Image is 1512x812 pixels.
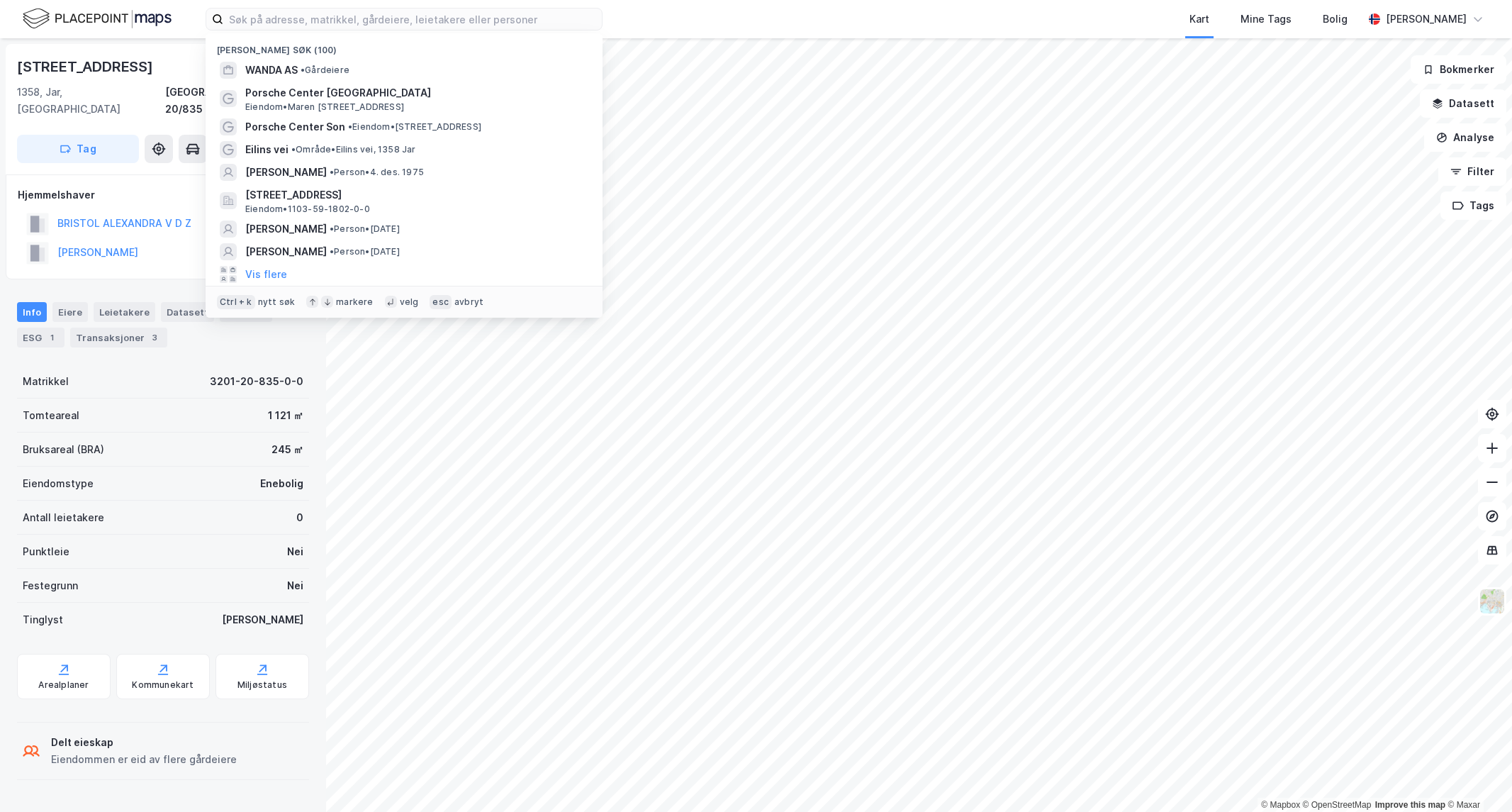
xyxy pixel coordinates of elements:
[51,751,237,768] div: Eiendommen er eid av flere gårdeiere
[260,475,303,492] div: Enebolig
[51,734,237,751] div: Delt eieskap
[1189,11,1209,28] div: Kart
[165,84,309,118] div: [GEOGRAPHIC_DATA], 20/835
[330,167,334,177] span: •
[268,407,303,424] div: 1 121 ㎡
[1479,588,1506,615] img: Z
[17,328,65,347] div: ESG
[245,243,327,260] span: [PERSON_NAME]
[245,221,327,238] span: [PERSON_NAME]
[245,204,370,215] span: Eiendom • 1103-59-1802-0-0
[348,121,352,132] span: •
[330,223,400,235] span: Person • [DATE]
[330,246,334,257] span: •
[147,330,162,345] div: 3
[161,302,214,322] div: Datasett
[70,328,167,347] div: Transaksjoner
[1424,123,1506,152] button: Analyse
[245,118,345,135] span: Porsche Center Son
[23,611,63,628] div: Tinglyst
[132,679,194,691] div: Kommunekart
[17,135,139,163] button: Tag
[348,121,481,133] span: Eiendom • [STREET_ADDRESS]
[18,187,308,204] div: Hjemmelshaver
[23,6,172,31] img: logo.f888ab2527a4732fd821a326f86c7f29.svg
[1441,744,1512,812] iframe: Chat Widget
[23,407,79,424] div: Tomteareal
[217,295,255,309] div: Ctrl + k
[245,101,404,113] span: Eiendom • Maren [STREET_ADDRESS]
[1411,55,1506,84] button: Bokmerker
[245,141,289,158] span: Eilins vei
[45,330,59,345] div: 1
[271,441,303,458] div: 245 ㎡
[1323,11,1348,28] div: Bolig
[1386,11,1467,28] div: [PERSON_NAME]
[206,33,603,59] div: [PERSON_NAME] søk (100)
[23,543,69,560] div: Punktleie
[1438,157,1506,186] button: Filter
[454,296,483,308] div: avbryt
[17,84,165,118] div: 1358, Jar, [GEOGRAPHIC_DATA]
[291,144,416,155] span: Område • Eilins vei, 1358 Jar
[17,302,47,322] div: Info
[245,84,586,101] span: Porsche Center [GEOGRAPHIC_DATA]
[330,223,334,234] span: •
[245,187,586,204] span: [STREET_ADDRESS]
[245,266,287,283] button: Vis flere
[222,611,303,628] div: [PERSON_NAME]
[210,373,303,390] div: 3201-20-835-0-0
[237,679,287,691] div: Miljøstatus
[23,509,104,526] div: Antall leietakere
[330,167,424,178] span: Person • 4. des. 1975
[38,679,89,691] div: Arealplaner
[1303,800,1372,810] a: OpenStreetMap
[291,144,296,155] span: •
[23,373,69,390] div: Matrikkel
[1440,191,1506,220] button: Tags
[336,296,373,308] div: markere
[1420,89,1506,118] button: Datasett
[23,577,78,594] div: Festegrunn
[245,164,327,181] span: [PERSON_NAME]
[301,65,349,76] span: Gårdeiere
[1241,11,1292,28] div: Mine Tags
[287,543,303,560] div: Nei
[1441,744,1512,812] div: Kontrollprogram for chat
[23,475,94,492] div: Eiendomstype
[330,246,400,257] span: Person • [DATE]
[223,9,602,30] input: Søk på adresse, matrikkel, gårdeiere, leietakere eller personer
[94,302,155,322] div: Leietakere
[301,65,305,75] span: •
[296,509,303,526] div: 0
[400,296,419,308] div: velg
[245,62,298,79] span: WANDA AS
[258,296,296,308] div: nytt søk
[430,295,452,309] div: esc
[1375,800,1445,810] a: Improve this map
[23,441,104,458] div: Bruksareal (BRA)
[17,55,156,78] div: [STREET_ADDRESS]
[52,302,88,322] div: Eiere
[1261,800,1300,810] a: Mapbox
[287,577,303,594] div: Nei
